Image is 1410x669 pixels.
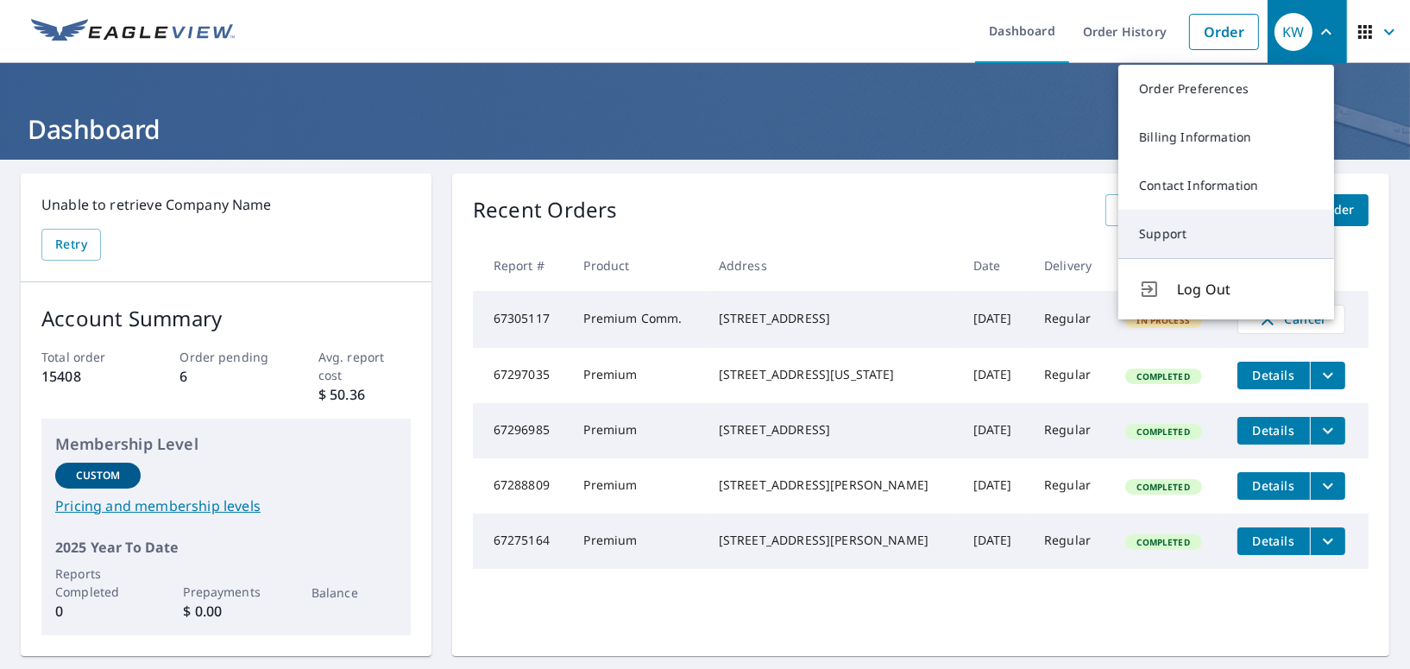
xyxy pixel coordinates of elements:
[473,403,570,458] td: 67296985
[318,384,411,405] p: $ 50.36
[473,291,570,348] td: 67305117
[312,584,397,602] p: Balance
[1030,348,1111,403] td: Regular
[1275,13,1312,51] div: KW
[1237,527,1310,555] button: detailsBtn-67275164
[1248,367,1300,383] span: Details
[1030,403,1111,458] td: Regular
[1189,14,1259,50] a: Order
[705,240,960,291] th: Address
[1237,472,1310,500] button: detailsBtn-67288809
[55,565,141,601] p: Reports Completed
[41,303,411,334] p: Account Summary
[1030,514,1111,569] td: Regular
[318,348,411,384] p: Avg. report cost
[41,194,411,215] p: Unable to retrieve Company Name
[570,403,704,458] td: Premium
[473,194,618,226] p: Recent Orders
[1310,527,1345,555] button: filesDropdownBtn-67275164
[1248,477,1300,494] span: Details
[570,291,704,348] td: Premium Comm.
[960,291,1030,348] td: [DATE]
[1127,536,1200,548] span: Completed
[41,348,134,366] p: Total order
[1030,291,1111,348] td: Regular
[1118,161,1334,210] a: Contact Information
[570,240,704,291] th: Product
[473,348,570,403] td: 67297035
[473,458,570,514] td: 67288809
[55,432,397,456] p: Membership Level
[719,310,946,327] div: [STREET_ADDRESS]
[1127,370,1200,382] span: Completed
[719,532,946,549] div: [STREET_ADDRESS][PERSON_NAME]
[1030,458,1111,514] td: Regular
[570,458,704,514] td: Premium
[473,514,570,569] td: 67275164
[183,601,268,622] p: $ 0.00
[1030,240,1111,291] th: Delivery
[570,348,704,403] td: Premium
[960,514,1030,569] td: [DATE]
[179,348,272,366] p: Order pending
[1111,240,1224,291] th: Status
[1118,65,1334,113] a: Order Preferences
[1127,481,1200,493] span: Completed
[1127,426,1200,438] span: Completed
[55,537,397,558] p: 2025 Year To Date
[76,468,121,483] p: Custom
[1310,417,1345,445] button: filesDropdownBtn-67296985
[1248,422,1300,439] span: Details
[55,601,141,622] p: 0
[41,366,134,387] p: 15408
[960,458,1030,514] td: [DATE]
[55,234,87,256] span: Retry
[179,366,272,387] p: 6
[719,366,946,383] div: [STREET_ADDRESS][US_STATE]
[55,495,397,516] a: Pricing and membership levels
[183,583,268,601] p: Prepayments
[1237,362,1310,389] button: detailsBtn-67297035
[1310,362,1345,389] button: filesDropdownBtn-67297035
[473,240,570,291] th: Report #
[1237,417,1310,445] button: detailsBtn-67296985
[1118,258,1334,319] button: Log Out
[1118,210,1334,258] a: Support
[719,477,946,494] div: [STREET_ADDRESS][PERSON_NAME]
[1248,533,1300,549] span: Details
[1118,113,1334,161] a: Billing Information
[719,421,946,439] div: [STREET_ADDRESS]
[31,19,235,45] img: EV Logo
[41,229,101,261] button: Retry
[960,403,1030,458] td: [DATE]
[1127,314,1201,326] span: In Process
[21,111,1389,147] h1: Dashboard
[1105,194,1228,226] a: View All Orders
[1310,472,1345,500] button: filesDropdownBtn-67288809
[960,348,1030,403] td: [DATE]
[960,240,1030,291] th: Date
[570,514,704,569] td: Premium
[1177,279,1313,300] span: Log Out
